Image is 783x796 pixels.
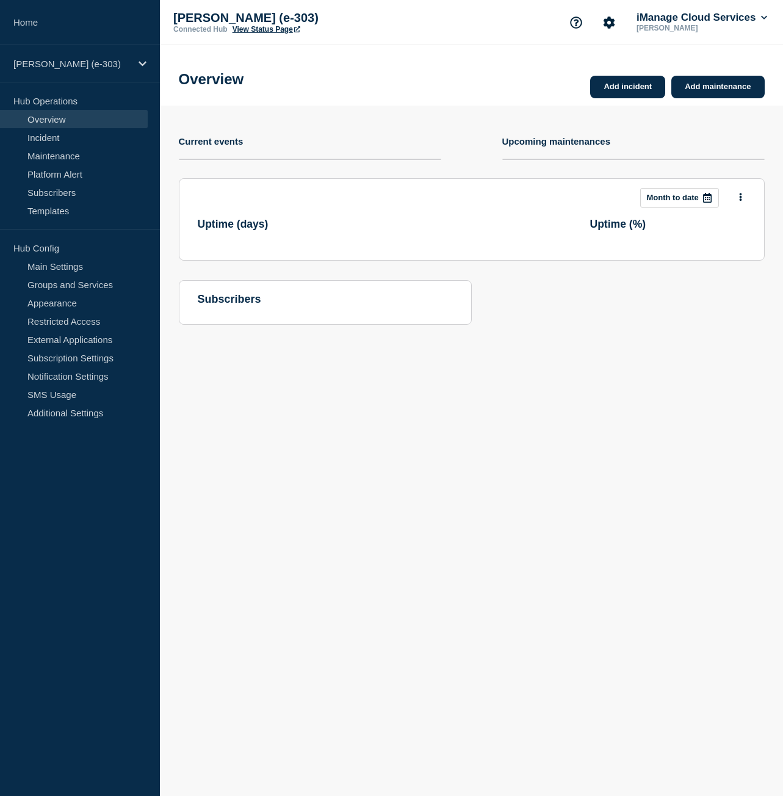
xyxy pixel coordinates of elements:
[233,25,300,34] a: View Status Page
[13,59,131,69] p: [PERSON_NAME] (e-303)
[640,188,719,208] button: Month to date
[634,24,761,32] p: [PERSON_NAME]
[634,12,770,24] button: iManage Cloud Services
[563,10,589,35] button: Support
[647,193,699,202] p: Month to date
[173,25,228,34] p: Connected Hub
[198,218,269,231] h3: Uptime ( days )
[173,11,417,25] p: [PERSON_NAME] (e-303)
[590,218,646,231] h3: Uptime ( % )
[671,76,764,98] a: Add maintenance
[502,136,611,147] h4: Upcoming maintenances
[596,10,622,35] button: Account settings
[179,71,244,88] h1: Overview
[590,76,665,98] a: Add incident
[198,293,453,306] h4: subscribers
[179,136,244,147] h4: Current events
